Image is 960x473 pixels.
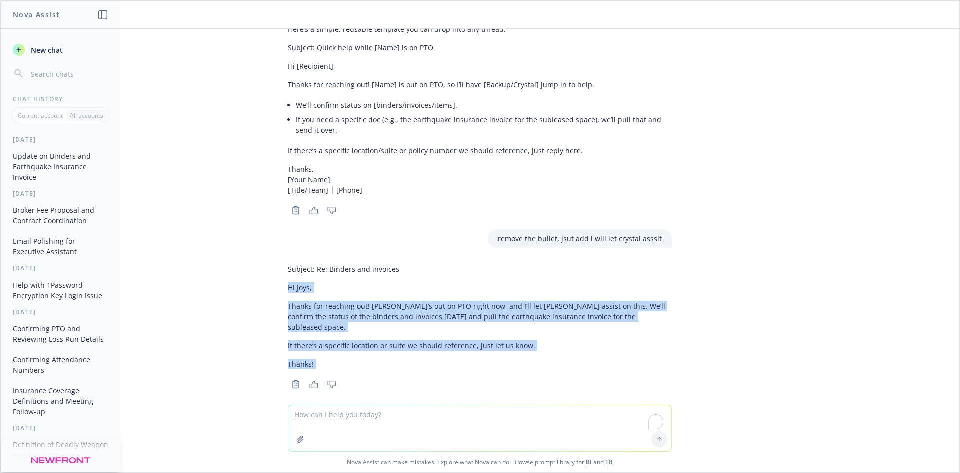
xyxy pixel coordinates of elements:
p: All accounts [70,111,103,120]
div: Chat History [1,95,120,103]
p: remove the bullet, jsut add i will let crystal asssit [498,233,662,244]
svg: Copy to clipboard [291,206,300,215]
p: Thanks! [288,359,672,369]
button: Update on Binders and Earthquake Insurance Invoice [9,148,112,185]
p: Subject: Re: Binders and invoices [288,264,672,274]
button: Definition of Deadly Weapon Protection Coverage [9,436,112,463]
div: [DATE] [1,189,120,198]
p: Hi [Recipient], [288,61,672,71]
button: Insurance Coverage Definitions and Meeting Follow-up [9,382,112,420]
p: If there’s a specific location or suite we should reference, just let us know. [288,340,672,351]
p: Current account [18,111,63,120]
p: Subject: Quick help while [Name] is on PTO [288,42,672,53]
button: Confirming Attendance Numbers [9,351,112,378]
a: BI [586,458,592,466]
button: New chat [9,41,112,59]
button: Thumbs down [324,203,340,217]
p: Thanks, [Your Name] [Title/Team] | [Phone] [288,164,672,195]
p: If there’s a specific location/suite or policy number we should reference, just reply here. [288,145,672,156]
button: Thumbs down [324,377,340,391]
p: Here’s a simple, reusable template you can drop into any thread. [288,24,672,34]
button: Help with 1Password Encryption Key Login Issue [9,277,112,304]
span: New chat [29,45,63,55]
div: [DATE] [1,264,120,272]
button: Email Polishing for Executive Assistant [9,233,112,260]
p: Thanks for reaching out! [PERSON_NAME]’s out on PTO right now, and I’ll let [PERSON_NAME] assist ... [288,301,672,332]
p: Thanks for reaching out! [Name] is out on PTO, so I’ll have [Backup/Crystal] jump in to help. [288,79,672,90]
li: We’ll confirm status on [binders/invoices/items]. [296,98,672,112]
div: [DATE] [1,308,120,316]
span: Nova Assist can make mistakes. Explore what Nova can do: Browse prompt library for and [4,452,955,472]
svg: Copy to clipboard [291,380,300,389]
a: TR [605,458,613,466]
input: Search chats [29,67,108,81]
p: Hi Joys, [288,282,672,293]
button: Confirming PTO and Reviewing Loss Run Details [9,320,112,347]
textarea: To enrich screen reader interactions, please activate Accessibility in Grammarly extension settings [288,405,671,451]
div: [DATE] [1,135,120,144]
div: [DATE] [1,424,120,432]
h1: Nova Assist [13,9,60,20]
button: Broker Fee Proposal and Contract Coordination [9,202,112,229]
li: If you need a specific doc (e.g., the earthquake insurance invoice for the subleased space), we’l... [296,112,672,137]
